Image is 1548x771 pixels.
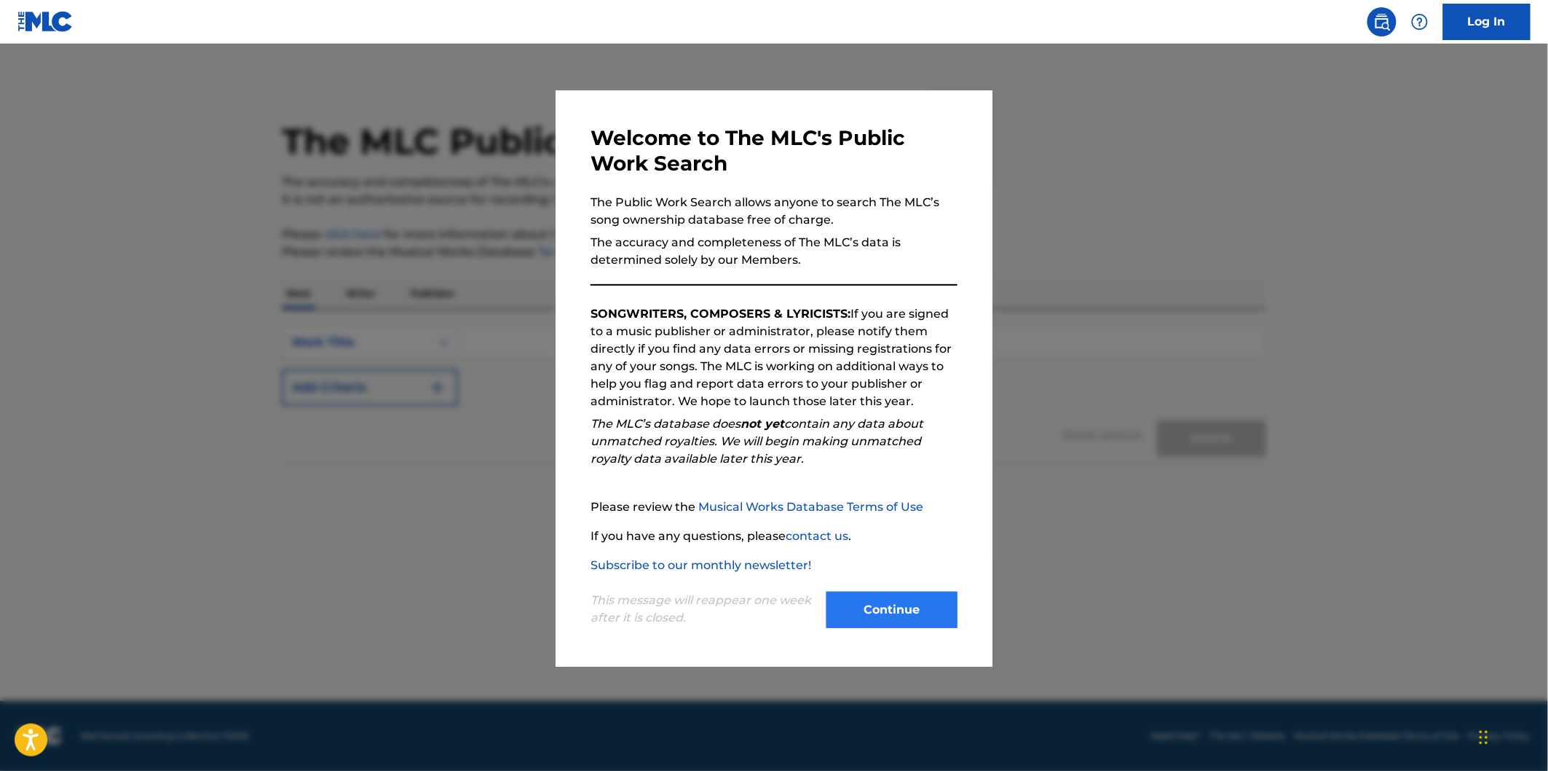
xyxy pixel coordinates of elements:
p: This message will reappear one week after it is closed. [591,592,818,627]
a: Subscribe to our monthly newsletter! [591,558,811,572]
a: Public Search [1367,7,1397,36]
strong: SONGWRITERS, COMPOSERS & LYRICISTS: [591,307,850,321]
a: contact us [786,529,848,543]
em: The MLC’s database does contain any data about unmatched royalties. We will begin making unmatche... [591,417,923,466]
strong: not yet [741,417,784,431]
button: Continue [826,592,957,628]
div: Help [1405,7,1434,36]
img: MLC Logo [17,11,74,32]
p: If you have any questions, please . [591,528,957,545]
iframe: Chat Widget [1475,701,1548,771]
img: search [1373,13,1391,31]
a: Log In [1443,4,1531,40]
img: help [1411,13,1429,31]
p: The accuracy and completeness of The MLC’s data is determined solely by our Members. [591,234,957,269]
p: If you are signed to a music publisher or administrator, please notify them directly if you find ... [591,305,957,410]
div: Drag [1480,716,1488,759]
p: Please review the [591,498,957,516]
p: The Public Work Search allows anyone to search The MLC’s song ownership database free of charge. [591,194,957,229]
a: Musical Works Database Terms of Use [698,500,923,514]
h3: Welcome to The MLC's Public Work Search [591,125,957,176]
